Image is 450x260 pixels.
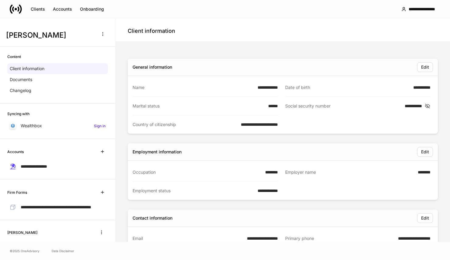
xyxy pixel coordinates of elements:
div: General information [133,64,172,70]
div: Occupation [133,169,261,175]
a: Data Disclaimer [52,248,74,253]
h4: Client information [128,27,175,35]
div: Marital status [133,103,265,109]
div: Date of birth [285,84,410,91]
h6: Syncing with [7,111,29,117]
h6: [PERSON_NAME] [7,230,37,235]
div: Social security number [285,103,401,109]
a: Documents [7,74,108,85]
div: Employment status [133,188,254,194]
p: Documents [10,77,32,83]
div: Edit [421,216,429,220]
a: Changelog [7,85,108,96]
div: Onboarding [80,7,104,11]
button: Onboarding [76,4,108,14]
div: Employer name [285,169,414,176]
h6: Firm Forms [7,190,27,195]
h6: Accounts [7,149,24,155]
div: Name [133,84,254,91]
div: Edit [421,65,429,69]
div: Clients [31,7,45,11]
p: Wealthbox [21,123,42,129]
a: Client information [7,63,108,74]
button: Edit [417,147,433,157]
p: Client information [10,66,44,72]
button: Edit [417,62,433,72]
div: Edit [421,150,429,154]
button: Edit [417,213,433,223]
h6: Content [7,54,21,60]
div: Contact information [133,215,172,221]
div: Country of citizenship [133,121,237,128]
h6: Sign in [94,123,106,129]
span: © 2025 OneAdvisory [10,248,40,253]
div: Primary phone [285,235,394,242]
div: Email [133,235,243,241]
h3: [PERSON_NAME] [6,30,94,40]
div: Employment information [133,149,182,155]
button: Accounts [49,4,76,14]
a: WealthboxSign in [7,120,108,131]
div: Accounts [53,7,72,11]
p: Changelog [10,87,31,94]
button: Clients [27,4,49,14]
